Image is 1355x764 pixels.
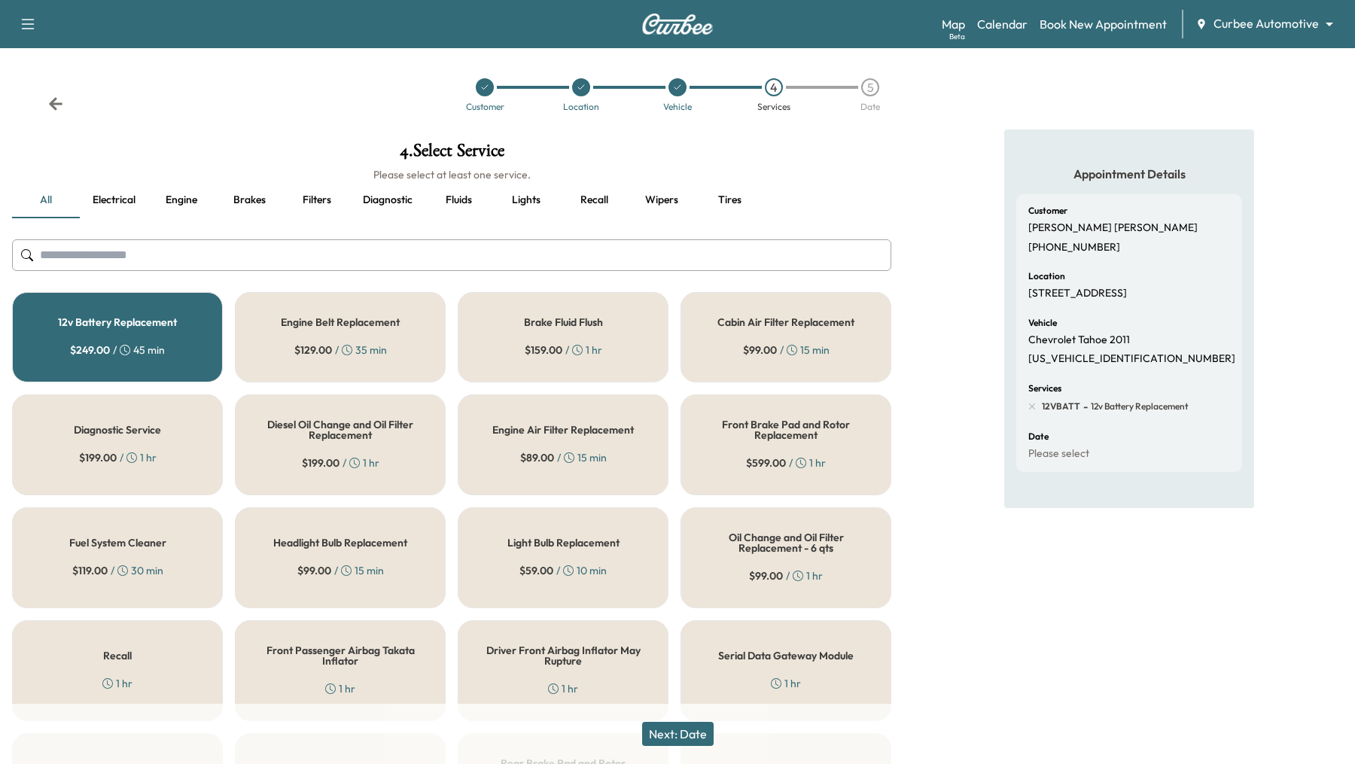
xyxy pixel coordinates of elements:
[717,317,854,327] h5: Cabin Air Filter Replacement
[749,568,823,583] div: / 1 hr
[260,645,421,666] h5: Front Passenger Airbag Takata Inflator
[1028,447,1089,461] p: Please select
[1042,400,1080,412] span: 12VBATT
[297,563,331,578] span: $ 99.00
[519,563,607,578] div: / 10 min
[325,681,355,696] div: 1 hr
[1028,333,1130,347] p: Chevrolet Tahoe 2011
[705,532,866,553] h5: Oil Change and Oil Filter Replacement - 6 qts
[79,450,157,465] div: / 1 hr
[757,102,790,111] div: Services
[860,102,880,111] div: Date
[12,182,80,218] button: all
[148,182,215,218] button: Engine
[861,78,879,96] div: 5
[12,182,891,218] div: basic tabs example
[746,455,786,470] span: $ 599.00
[1040,15,1167,33] a: Book New Appointment
[524,317,603,327] h5: Brake Fluid Flush
[74,425,161,435] h5: Diagnostic Service
[743,342,777,358] span: $ 99.00
[560,182,628,218] button: Recall
[273,537,407,548] h5: Headlight Bulb Replacement
[548,681,578,696] div: 1 hr
[525,342,602,358] div: / 1 hr
[103,650,132,661] h5: Recall
[563,102,599,111] div: Location
[942,15,965,33] a: MapBeta
[1028,352,1235,366] p: [US_VEHICLE_IDENTIFICATION_NUMBER]
[294,342,332,358] span: $ 129.00
[1080,399,1088,414] span: -
[1028,432,1049,441] h6: Date
[12,167,891,182] h6: Please select at least one service.
[663,102,692,111] div: Vehicle
[1028,287,1127,300] p: [STREET_ADDRESS]
[949,31,965,42] div: Beta
[749,568,783,583] span: $ 99.00
[466,102,504,111] div: Customer
[641,14,714,35] img: Curbee Logo
[1028,206,1067,215] h6: Customer
[520,450,554,465] span: $ 89.00
[260,419,421,440] h5: Diesel Oil Change and Oil Filter Replacement
[696,182,763,218] button: Tires
[1016,166,1242,182] h5: Appointment Details
[48,96,63,111] div: Back
[72,563,163,578] div: / 30 min
[705,419,866,440] h5: Front Brake Pad and Rotor Replacement
[215,182,283,218] button: Brakes
[507,537,620,548] h5: Light Bulb Replacement
[1028,318,1057,327] h6: Vehicle
[519,563,553,578] span: $ 59.00
[483,645,644,666] h5: Driver Front Airbag Inflator May Rupture
[1028,272,1065,281] h6: Location
[58,317,177,327] h5: 12v Battery Replacement
[294,342,387,358] div: / 35 min
[12,142,891,167] h1: 4 . Select Service
[743,342,830,358] div: / 15 min
[525,342,562,358] span: $ 159.00
[1213,15,1319,32] span: Curbee Automotive
[718,650,854,661] h5: Serial Data Gateway Module
[72,563,108,578] span: $ 119.00
[70,342,165,358] div: / 45 min
[351,182,425,218] button: Diagnostic
[102,676,132,691] div: 1 hr
[520,450,607,465] div: / 15 min
[69,537,166,548] h5: Fuel System Cleaner
[1028,241,1120,254] p: [PHONE_NUMBER]
[765,78,783,96] div: 4
[1028,221,1198,235] p: [PERSON_NAME] [PERSON_NAME]
[1088,400,1189,412] span: 12v Battery Replacement
[746,455,826,470] div: / 1 hr
[492,182,560,218] button: Lights
[302,455,379,470] div: / 1 hr
[425,182,492,218] button: Fluids
[492,425,634,435] h5: Engine Air Filter Replacement
[79,450,117,465] span: $ 199.00
[283,182,351,218] button: Filters
[771,676,801,691] div: 1 hr
[1028,384,1061,393] h6: Services
[302,455,340,470] span: $ 199.00
[628,182,696,218] button: Wipers
[281,317,400,327] h5: Engine Belt Replacement
[977,15,1028,33] a: Calendar
[80,182,148,218] button: Electrical
[297,563,384,578] div: / 15 min
[70,342,110,358] span: $ 249.00
[642,722,714,746] button: Next: Date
